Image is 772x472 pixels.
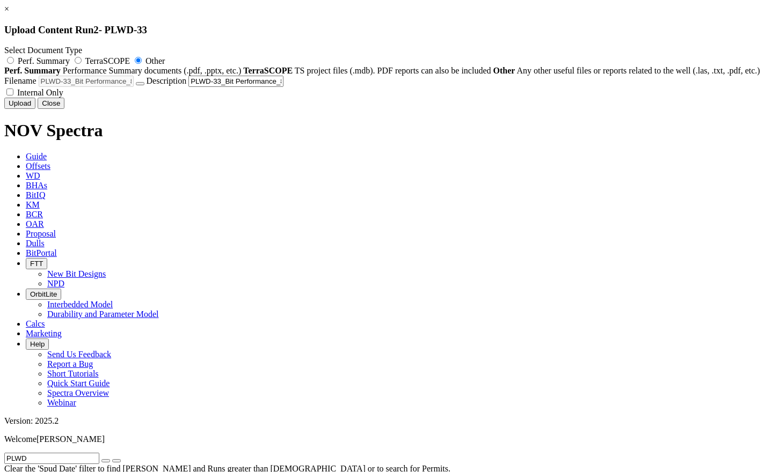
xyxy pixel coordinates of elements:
span: TerraSCOPE [85,56,130,65]
span: Filename [4,76,37,85]
strong: Perf. Summary [4,66,61,75]
span: OrbitLite [30,290,57,298]
span: Guide [26,152,47,161]
a: Durability and Parameter Model [47,309,159,319]
a: Interbedded Model [47,300,113,309]
span: Run - [75,24,102,35]
span: PLWD-33 [105,24,147,35]
span: BCR [26,210,43,219]
input: Internal Only [6,88,13,95]
a: Spectra Overview [47,388,109,397]
input: TerraSCOPE [75,57,82,64]
span: Help [30,340,45,348]
input: Other [135,57,142,64]
a: Webinar [47,398,76,407]
strong: Other [493,66,515,75]
span: TS project files (.mdb). PDF reports can also be included [295,66,491,75]
span: BitPortal [26,248,57,257]
input: Search [4,453,99,464]
button: Close [38,98,64,109]
span: KM [26,200,40,209]
div: Version: 2025.2 [4,416,768,426]
p: Welcome [4,434,768,444]
a: Short Tutorials [47,369,99,378]
a: New Bit Designs [47,269,106,278]
span: BHAs [26,181,47,190]
span: FTT [30,260,43,268]
span: Description [147,76,187,85]
a: Quick Start Guide [47,379,110,388]
input: Perf. Summary [7,57,14,64]
span: 2 [93,24,98,35]
span: Performance Summary documents (.pdf, .pptx, etc.) [63,66,241,75]
a: Send Us Feedback [47,350,111,359]
a: Report a Bug [47,359,93,368]
span: Calcs [26,319,45,328]
span: Upload Content [4,24,72,35]
span: Dulls [26,239,45,248]
span: BitIQ [26,190,45,200]
span: Other [145,56,165,65]
strong: TerraSCOPE [243,66,293,75]
a: × [4,4,9,13]
span: Perf. Summary [18,56,70,65]
span: Marketing [26,329,62,338]
span: [PERSON_NAME] [37,434,105,444]
span: Any other useful files or reports related to the well (.las, .txt, .pdf, etc.) [517,66,760,75]
span: Proposal [26,229,56,238]
h1: NOV Spectra [4,121,768,141]
span: Offsets [26,161,50,171]
span: Internal Only [17,88,63,97]
button: Upload [4,98,35,109]
a: NPD [47,279,64,288]
span: WD [26,171,40,180]
span: OAR [26,219,44,228]
span: Select Document Type [4,46,82,55]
